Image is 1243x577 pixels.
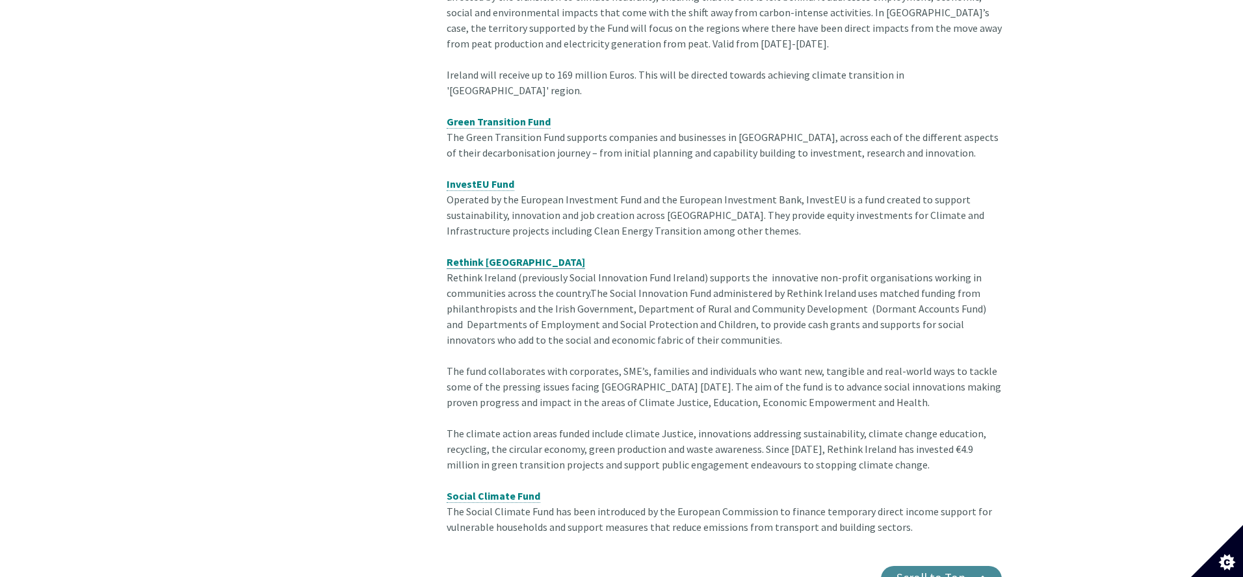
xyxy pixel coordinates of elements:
[1191,525,1243,577] button: Set cookie preferences
[447,255,585,268] strong: Rethink [GEOGRAPHIC_DATA]
[447,115,551,128] strong: Green Transition Fund
[447,255,585,269] a: Rethink [GEOGRAPHIC_DATA]
[447,115,551,129] a: Green Transition Fund
[447,177,514,191] a: InvestEU Fund
[447,489,540,503] a: Social Climate Fund
[447,177,514,190] strong: InvestEU Fund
